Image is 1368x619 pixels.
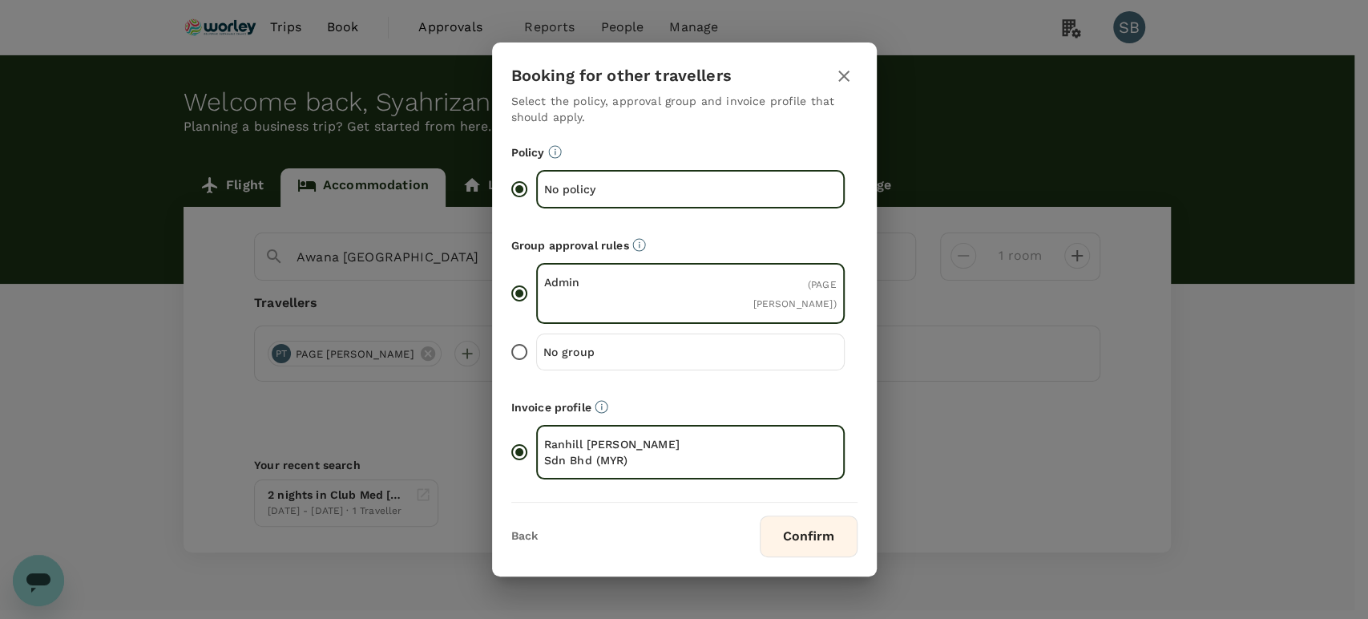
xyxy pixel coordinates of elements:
p: Admin [544,274,691,290]
svg: Booking restrictions are based on the selected travel policy. [548,145,562,159]
p: Invoice profile [511,399,858,415]
svg: Default approvers or custom approval rules (if available) are based on the user group. [632,238,646,252]
p: Select the policy, approval group and invoice profile that should apply. [511,93,858,125]
h3: Booking for other travellers [511,67,732,85]
p: Ranhill [PERSON_NAME] Sdn Bhd (MYR) [544,436,691,468]
button: Back [511,530,538,543]
p: Policy [511,144,858,160]
button: Confirm [760,516,858,557]
svg: The payment currency and company information are based on the selected invoice profile. [595,400,608,414]
p: No group [543,344,691,360]
p: Group approval rules [511,237,858,253]
p: No policy [544,181,691,197]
